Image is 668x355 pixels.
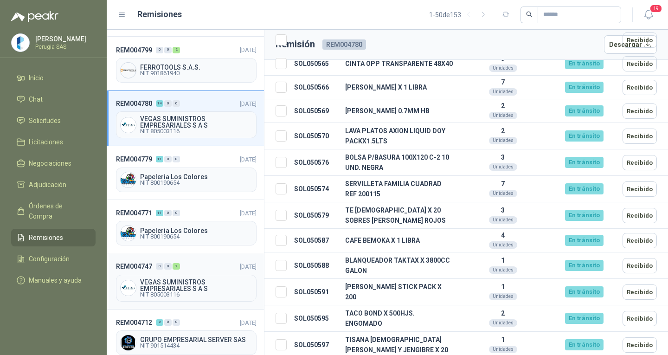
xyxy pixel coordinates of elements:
a: REM0047711100[DATE] Company LogoPapeleria Los ColoresNIT 800190654 [107,200,264,253]
button: Recibido [623,181,657,197]
div: Unidades [489,216,517,224]
div: 2 [156,319,163,326]
h1: Remisiones [137,8,182,21]
button: Recibido [623,56,657,71]
div: En tránsito [565,339,604,350]
div: 7 [173,263,180,270]
td: CINTA OPP TRANSPARENTE 48X40 [341,52,456,76]
p: 7 [460,78,546,86]
div: Unidades [489,319,517,327]
p: [PERSON_NAME] [35,36,93,42]
a: REM0047791100[DATE] Company LogoPapeleria Los ColoresNIT 800190654 [107,146,264,200]
p: 2 [460,127,546,135]
span: [DATE] [240,156,257,163]
button: Recibido [623,258,657,273]
span: Manuales y ayuda [29,275,82,285]
div: 0 [173,156,180,162]
a: Chat [11,90,96,108]
td: SOL050588 [290,252,341,279]
div: Unidades [489,88,517,96]
p: Perugia SAS [35,44,93,50]
a: Licitaciones [11,133,96,151]
span: GRUPO EMPRESARIAL SERVER SAS [140,336,252,343]
td: TE [DEMOGRAPHIC_DATA] X 20 SOBRES [PERSON_NAME] ROJOS [341,202,456,229]
td: SOL050565 [290,52,341,76]
img: Company Logo [121,117,136,133]
span: VEGAS SUMINISTROS EMPRESARIALES S A S [140,116,252,129]
div: En tránsito [565,313,604,324]
img: Company Logo [121,172,136,187]
button: 19 [640,6,657,23]
button: Recibido [623,284,657,300]
a: Adjudicación [11,176,96,194]
img: Company Logo [121,335,136,350]
a: REM0047801400[DATE] Company LogoVEGAS SUMINISTROS EMPRESARIALES S A SNIT 805003116 [107,90,264,146]
span: [DATE] [240,46,257,53]
div: 0 [156,47,163,53]
div: 1 - 50 de 153 [429,7,491,22]
div: 0 [164,100,172,107]
span: Chat [29,94,43,104]
span: Adjudicación [29,180,66,190]
div: 0 [173,100,180,107]
span: REM004712 [116,317,152,328]
td: [PERSON_NAME] 0.7MM HB [341,99,456,123]
p: 1 [460,257,546,264]
button: Recibido [623,103,657,119]
td: En tránsito [549,279,619,305]
img: Company Logo [121,280,136,296]
div: 0 [173,319,180,326]
p: 3 [460,207,546,214]
div: 0 [173,210,180,216]
td: SOL050569 [290,99,341,123]
div: Unidades [489,293,517,300]
td: SOL050595 [290,305,341,332]
div: 0 [164,319,172,326]
td: En tránsito [549,229,619,252]
button: Recibido [623,129,657,144]
a: Órdenes de Compra [11,197,96,225]
td: En tránsito [549,176,619,202]
p: 2 [460,310,546,317]
span: [DATE] [240,210,257,217]
td: En tránsito [549,99,619,123]
div: Unidades [489,190,517,197]
td: En tránsito [549,305,619,332]
span: [DATE] [240,319,257,326]
button: Recibido [623,155,657,170]
button: Recibido [623,311,657,326]
td: CAFE BEMOKA X 1 LIBRA [341,229,456,252]
a: Remisiones [11,229,96,246]
td: LAVA PLATOS AXION LIQUID DOY PACKX1.5LTS [341,123,456,149]
span: REM004780 [116,98,152,109]
td: BLANQUEADOR TAKTAX X 3800CC GALON [341,252,456,279]
td: SOL050591 [290,279,341,305]
img: Logo peakr [11,11,58,22]
span: Inicio [29,73,44,83]
a: Configuración [11,250,96,268]
div: 0 [164,263,172,270]
div: 14 [156,100,163,107]
div: 0 [164,156,172,162]
td: En tránsito [549,123,619,149]
span: search [526,11,533,18]
span: FERROTOOLS S.A.S. [140,64,252,71]
td: SERVILLETA FAMILIA CUADRAD REF 200115 [341,176,456,202]
div: 11 [156,210,163,216]
div: En tránsito [565,235,604,246]
td: En tránsito [549,149,619,176]
td: SOL050574 [290,176,341,202]
button: Recibido [623,80,657,95]
p: 1 [460,283,546,290]
p: 3 [460,154,546,161]
div: En tránsito [565,183,604,194]
p: 1 [460,336,546,343]
div: En tránsito [565,260,604,271]
div: 2 [173,47,180,53]
span: NIT 800190654 [140,234,252,239]
span: NIT 901861940 [140,71,252,76]
div: Unidades [489,137,517,144]
span: NIT 901514434 [140,343,252,349]
button: Recibido [623,32,657,48]
span: Configuración [29,254,70,264]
